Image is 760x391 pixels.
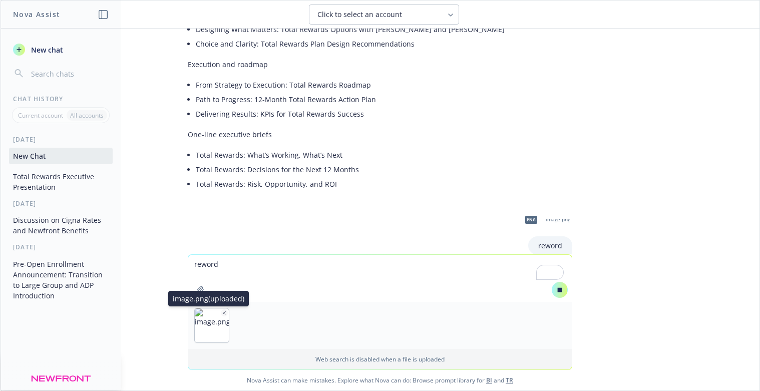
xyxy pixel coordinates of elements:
[9,41,113,59] button: New chat
[317,10,402,20] span: Click to select an account
[506,376,513,384] a: TR
[196,92,572,107] li: Path to Progress: 12-Month Total Rewards Action Plan
[196,37,572,51] li: Choice and Clarity: Total Rewards Plan Design Recommendations
[538,240,562,251] p: reword
[29,67,109,81] input: Search chats
[195,308,229,342] img: image.png
[546,216,570,223] span: image.png
[9,212,113,239] button: Discussion on Cigna Rates and Newfront Benefits
[519,207,572,232] div: pngimage.png
[1,199,121,208] div: [DATE]
[196,78,572,92] li: From Strategy to Execution: Total Rewards Roadmap
[18,111,63,120] p: Current account
[188,129,572,140] p: One-line executive briefs
[1,95,121,103] div: Chat History
[188,59,572,70] p: Execution and roadmap
[9,256,113,304] button: Pre-Open Enrollment Announcement: Transition to Large Group and ADP Introduction
[194,355,566,363] p: Web search is disabled when a file is uploaded
[196,148,572,162] li: Total Rewards: What’s Working, What’s Next
[9,148,113,164] button: New Chat
[1,243,121,251] div: [DATE]
[196,22,572,37] li: Designing What Matters: Total Rewards Options with [PERSON_NAME] and [PERSON_NAME]
[1,135,121,144] div: [DATE]
[309,5,459,25] button: Click to select an account
[486,376,492,384] a: BI
[188,255,572,302] textarea: To enrich screen reader interactions, please activate Accessibility in Grammarly extension settings
[13,9,60,20] h1: Nova Assist
[196,107,572,121] li: Delivering Results: KPIs for Total Rewards Success
[5,370,755,390] span: Nova Assist can make mistakes. Explore what Nova can do: Browse prompt library for and
[525,216,537,223] span: png
[9,168,113,195] button: Total Rewards Executive Presentation
[196,177,572,191] li: Total Rewards: Risk, Opportunity, and ROI
[70,111,104,120] p: All accounts
[29,45,63,55] span: New chat
[196,162,572,177] li: Total Rewards: Decisions for the Next 12 Months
